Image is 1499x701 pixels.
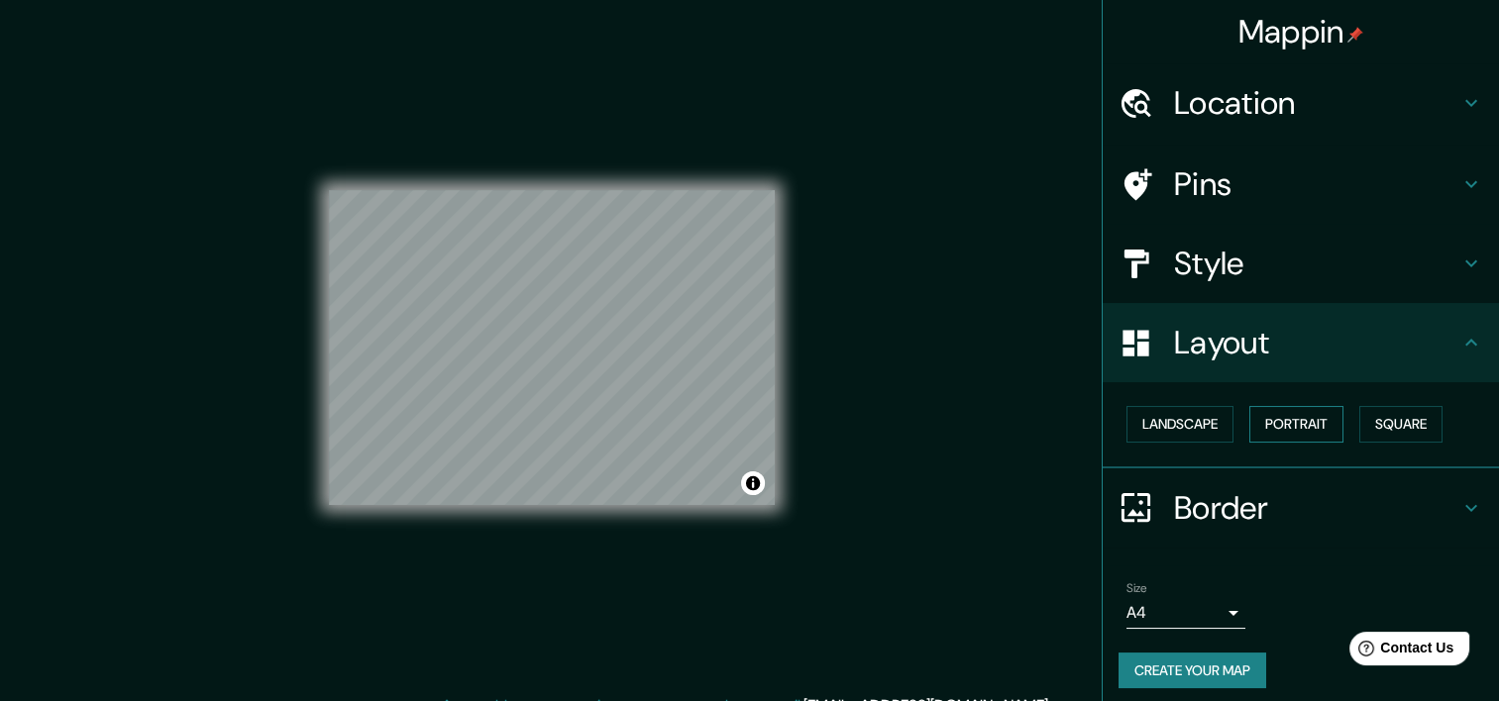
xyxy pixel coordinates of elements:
[1126,597,1245,629] div: A4
[1323,624,1477,679] iframe: Help widget launcher
[1174,244,1459,283] h4: Style
[1103,145,1499,224] div: Pins
[1103,224,1499,303] div: Style
[1103,468,1499,548] div: Border
[1347,27,1363,43] img: pin-icon.png
[1174,83,1459,123] h4: Location
[1119,652,1266,689] button: Create your map
[1103,63,1499,143] div: Location
[1126,406,1233,443] button: Landscape
[329,190,775,505] canvas: Map
[1174,323,1459,362] h4: Layout
[1174,164,1459,204] h4: Pins
[1103,303,1499,382] div: Layout
[1126,579,1147,596] label: Size
[1249,406,1343,443] button: Portrait
[741,471,765,495] button: Toggle attribution
[1174,488,1459,528] h4: Border
[1238,12,1364,51] h4: Mappin
[1359,406,1443,443] button: Square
